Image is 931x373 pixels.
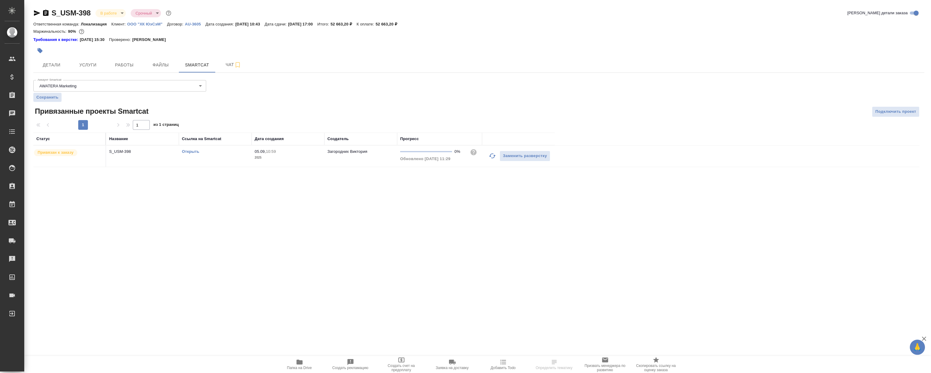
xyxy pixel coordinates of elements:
[127,21,167,26] a: ООО "ХК ЮэСэМ"
[37,61,66,69] span: Детали
[219,61,248,69] span: Чат
[131,9,161,17] div: В работе
[266,149,276,154] p: 10:59
[357,22,376,26] p: К оплате:
[36,94,59,100] span: Сохранить
[38,83,78,89] button: AWATERA Marketing
[132,37,170,43] p: [PERSON_NAME]
[109,149,176,155] p: S_USM-398
[912,341,923,354] span: 🙏
[182,149,199,154] a: Открыть
[327,149,367,154] p: Загородних Виктория
[33,80,206,92] div: AWATERA Marketing
[153,121,179,130] span: из 1 страниц
[317,22,330,26] p: Итого:
[847,10,908,16] span: [PERSON_NAME] детали заказа
[485,149,500,163] button: Обновить прогресс
[255,149,266,154] p: 05.09,
[68,29,77,34] p: 90%
[182,136,221,142] div: Ссылка на Smartcat
[109,136,128,142] div: Название
[376,22,402,26] p: 52 663,20 ₽
[167,22,185,26] p: Договор:
[265,22,288,26] p: Дата сдачи:
[255,155,321,161] p: 2025
[33,22,81,26] p: Ответственная команда:
[400,136,419,142] div: Прогресс
[327,136,349,142] div: Создатель
[33,93,62,102] button: Сохранить
[52,9,91,17] a: S_USM-398
[36,136,50,142] div: Статус
[875,108,916,115] span: Подключить проект
[109,37,132,43] p: Проверено:
[500,151,550,161] button: Заменить разверстку
[183,61,212,69] span: Smartcat
[33,37,80,43] a: Требования к верстке:
[81,22,112,26] p: Локализация
[33,29,68,34] p: Маржинальность:
[73,61,102,69] span: Услуги
[330,22,357,26] p: 52 663,20 ₽
[146,61,175,69] span: Файлы
[288,22,317,26] p: [DATE] 17:00
[503,153,547,160] span: Заменить разверстку
[95,9,126,17] div: В работе
[872,106,919,117] button: Подключить проект
[33,37,80,43] div: Нажми, чтобы открыть папку с инструкцией
[80,37,109,43] p: [DATE] 15:30
[110,61,139,69] span: Работы
[111,22,127,26] p: Клиент:
[400,156,450,161] span: Обновлено [DATE] 11:29
[454,149,465,155] div: 0%
[134,11,154,16] button: Срочный
[206,22,235,26] p: Дата создания:
[38,150,74,156] p: Привязан к заказу
[99,11,119,16] button: В работе
[33,106,149,116] span: Привязанные проекты Smartcat
[33,9,41,17] button: Скопировать ссылку для ЯМессенджера
[235,22,265,26] p: [DATE] 10:43
[33,44,47,57] button: Добавить тэг
[185,21,206,26] a: AU-3605
[185,22,206,26] p: AU-3605
[255,136,284,142] div: Дата создания
[234,61,241,69] svg: Подписаться
[910,340,925,355] button: 🙏
[127,22,167,26] p: ООО "ХК ЮэСэМ"
[78,28,85,35] button: 4401.00 RUB;
[165,9,172,17] button: Доп статусы указывают на важность/срочность заказа
[42,9,49,17] button: Скопировать ссылку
